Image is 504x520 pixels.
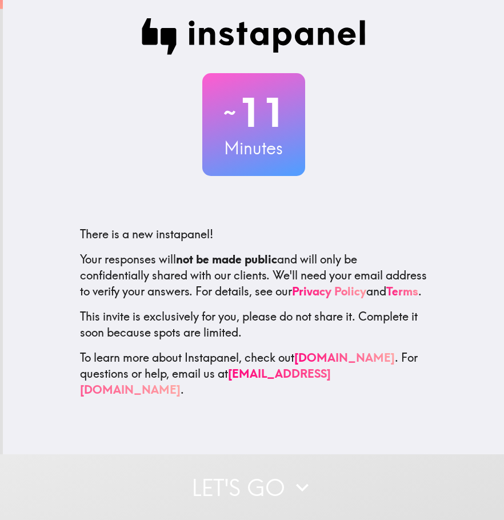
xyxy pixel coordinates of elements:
h2: 11 [202,89,305,136]
img: Instapanel [142,18,366,55]
h3: Minutes [202,136,305,160]
a: [EMAIL_ADDRESS][DOMAIN_NAME] [80,366,331,397]
span: ~ [222,95,238,130]
a: Terms [386,284,418,298]
a: Privacy Policy [292,284,366,298]
p: To learn more about Instapanel, check out . For questions or help, email us at . [80,350,427,398]
b: not be made public [176,252,277,266]
p: Your responses will and will only be confidentially shared with our clients. We'll need your emai... [80,251,427,299]
p: This invite is exclusively for you, please do not share it. Complete it soon because spots are li... [80,309,427,341]
span: There is a new instapanel! [80,227,213,241]
a: [DOMAIN_NAME] [294,350,395,365]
